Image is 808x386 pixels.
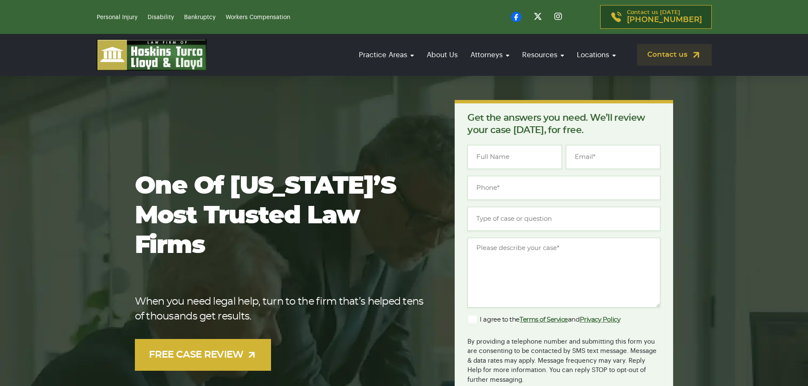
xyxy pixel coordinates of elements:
[246,350,257,360] img: arrow-up-right-light.svg
[148,14,174,20] a: Disability
[355,43,418,67] a: Practice Areas
[422,43,462,67] a: About Us
[467,145,562,169] input: Full Name
[184,14,215,20] a: Bankruptcy
[627,10,702,24] p: Contact us [DATE]
[466,43,514,67] a: Attorneys
[573,43,620,67] a: Locations
[467,332,660,385] div: By providing a telephone number and submitting this form you are consenting to be contacted by SM...
[135,294,428,324] p: When you need legal help, turn to the firm that’s helped tens of thousands get results.
[518,43,568,67] a: Resources
[627,16,702,24] span: [PHONE_NUMBER]
[580,317,621,323] a: Privacy Policy
[467,315,620,325] label: I agree to the and
[467,112,660,136] p: Get the answers you need. We’ll review your case [DATE], for free.
[520,317,568,323] a: Terms of Service
[97,39,207,71] img: logo
[226,14,290,20] a: Workers Compensation
[135,339,271,371] a: FREE CASE REVIEW
[566,145,660,169] input: Email*
[467,176,660,200] input: Phone*
[600,5,712,29] a: Contact us [DATE][PHONE_NUMBER]
[637,44,712,66] a: Contact us
[135,172,428,261] h1: One of [US_STATE]’s most trusted law firms
[467,207,660,231] input: Type of case or question
[97,14,137,20] a: Personal Injury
